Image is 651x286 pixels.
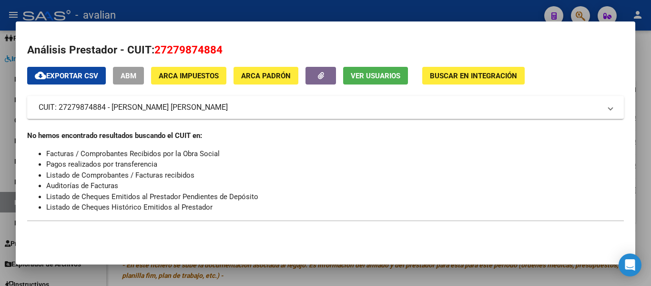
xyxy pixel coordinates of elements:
[46,148,624,159] li: Facturas / Comprobantes Recibidos por la Obra Social
[343,67,408,85] button: Ver Usuarios
[234,67,298,85] button: ARCA Padrón
[151,67,226,85] button: ARCA Impuestos
[46,170,624,181] li: Listado de Comprobantes / Facturas recibidos
[422,67,525,85] button: Buscar en Integración
[159,72,219,80] span: ARCA Impuestos
[35,70,46,81] mat-icon: cloud_download
[39,102,601,113] mat-panel-title: CUIT: 27279874884 - [PERSON_NAME] [PERSON_NAME]
[46,202,624,213] li: Listado de Cheques Histórico Emitidos al Prestador
[430,72,517,80] span: Buscar en Integración
[27,42,624,58] h2: Análisis Prestador - CUIT:
[27,67,106,85] button: Exportar CSV
[154,43,223,56] span: 27279874884
[46,159,624,170] li: Pagos realizados por transferencia
[35,72,98,80] span: Exportar CSV
[121,72,136,80] span: ABM
[113,67,144,85] button: ABM
[351,72,400,80] span: Ver Usuarios
[46,191,624,202] li: Listado de Cheques Emitidos al Prestador Pendientes de Depósito
[619,254,641,276] div: Open Intercom Messenger
[46,180,624,191] li: Auditorías de Facturas
[241,72,291,80] span: ARCA Padrón
[27,131,202,140] strong: No hemos encontrado resultados buscando el CUIT en:
[27,96,624,119] mat-expansion-panel-header: CUIT: 27279874884 - [PERSON_NAME] [PERSON_NAME]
